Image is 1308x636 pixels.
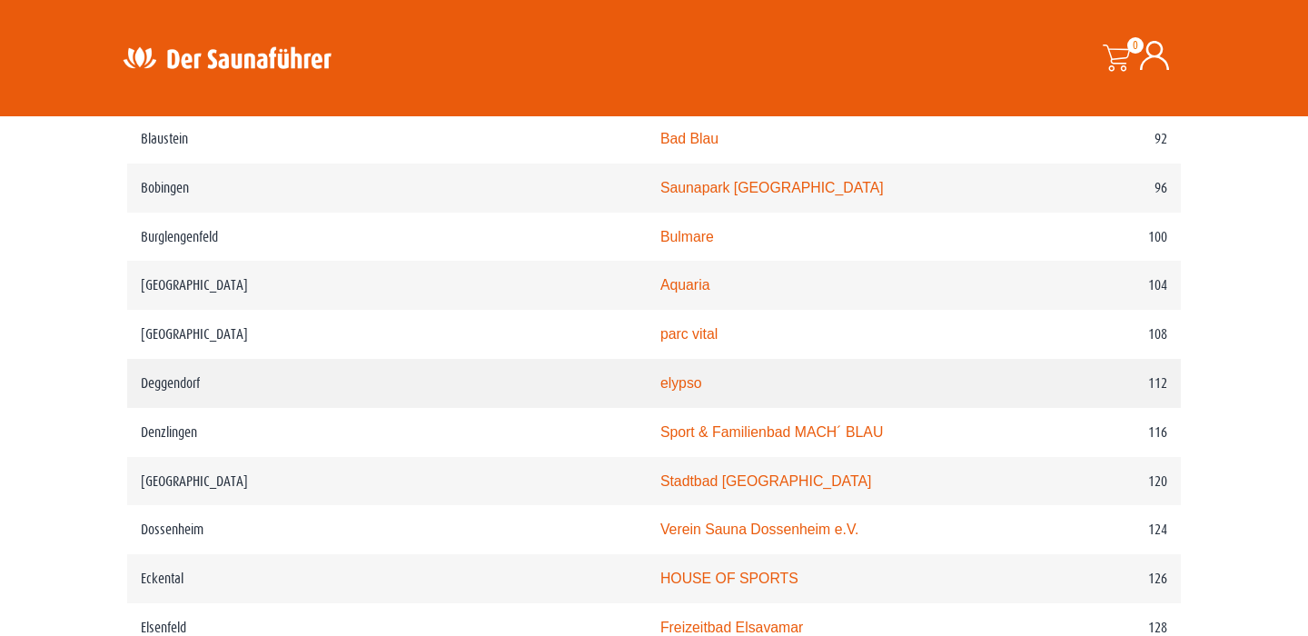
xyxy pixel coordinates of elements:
span: 0 [1127,37,1144,54]
td: [GEOGRAPHIC_DATA] [127,310,647,359]
td: [GEOGRAPHIC_DATA] [127,457,647,506]
a: parc vital [660,326,718,342]
td: 126 [1016,554,1181,603]
a: Freizeitbad Elsavamar [660,620,803,635]
td: 96 [1016,164,1181,213]
a: Verein Sauna Dossenheim e.V. [660,522,859,537]
td: 92 [1016,114,1181,164]
td: 116 [1016,408,1181,457]
td: Dossenheim [127,505,647,554]
a: Sport & Familienbad MACH´ BLAU [660,424,883,440]
td: 120 [1016,457,1181,506]
td: 112 [1016,359,1181,408]
td: 124 [1016,505,1181,554]
a: Bulmare [660,229,714,244]
td: 108 [1016,310,1181,359]
a: elypso [660,375,702,391]
a: Bad Blau [660,131,718,146]
a: Saunapark [GEOGRAPHIC_DATA] [660,180,884,195]
td: Bobingen [127,164,647,213]
td: Denzlingen [127,408,647,457]
a: HOUSE OF SPORTS [660,571,798,586]
td: Blaustein [127,114,647,164]
a: Aquaria [660,277,710,293]
td: Burglengenfeld [127,213,647,262]
td: Deggendorf [127,359,647,408]
a: Stadtbad [GEOGRAPHIC_DATA] [660,473,872,489]
td: 104 [1016,261,1181,310]
td: [GEOGRAPHIC_DATA] [127,261,647,310]
td: 100 [1016,213,1181,262]
td: Eckental [127,554,647,603]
